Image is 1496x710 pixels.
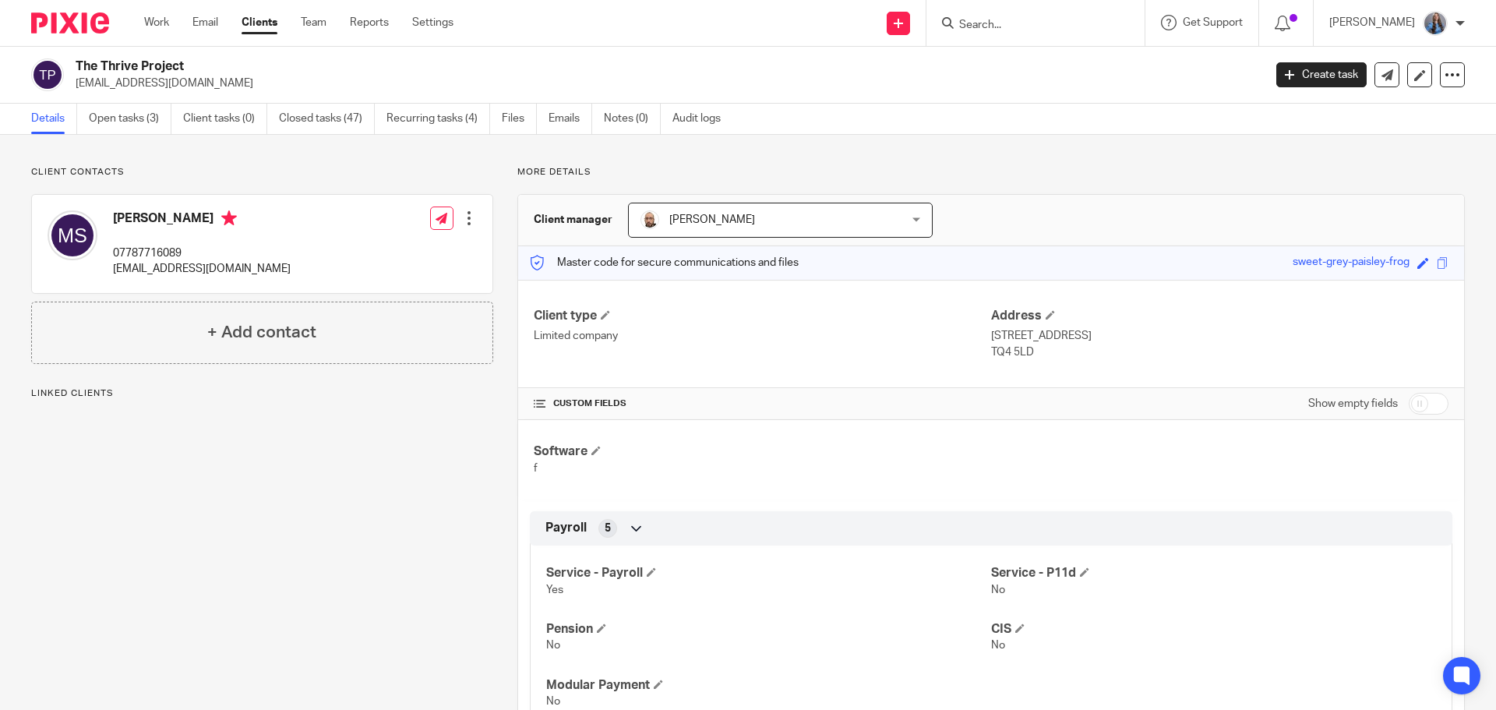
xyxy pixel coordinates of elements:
[192,15,218,30] a: Email
[549,104,592,134] a: Emails
[242,15,277,30] a: Clients
[1276,62,1367,87] a: Create task
[546,640,560,651] span: No
[76,58,1018,75] h2: The Thrive Project
[144,15,169,30] a: Work
[517,166,1465,178] p: More details
[669,214,755,225] span: [PERSON_NAME]
[279,104,375,134] a: Closed tasks (47)
[31,12,109,34] img: Pixie
[991,308,1448,324] h4: Address
[991,328,1448,344] p: [STREET_ADDRESS]
[113,245,291,261] p: 07787716089
[605,521,611,536] span: 5
[991,565,1436,581] h4: Service - P11d
[546,677,991,694] h4: Modular Payment
[546,696,560,707] span: No
[991,640,1005,651] span: No
[604,104,661,134] a: Notes (0)
[207,320,316,344] h4: + Add contact
[991,621,1436,638] h4: CIS
[534,212,612,228] h3: Client manager
[1308,396,1398,412] label: Show empty fields
[350,15,389,30] a: Reports
[113,210,291,230] h4: [PERSON_NAME]
[412,15,453,30] a: Settings
[113,261,291,277] p: [EMAIL_ADDRESS][DOMAIN_NAME]
[31,58,64,91] img: svg%3E
[534,463,538,474] span: f
[89,104,171,134] a: Open tasks (3)
[183,104,267,134] a: Client tasks (0)
[221,210,237,226] i: Primary
[958,19,1098,33] input: Search
[31,104,77,134] a: Details
[76,76,1253,91] p: [EMAIL_ADDRESS][DOMAIN_NAME]
[991,344,1448,360] p: TQ4 5LD
[534,443,991,460] h4: Software
[672,104,732,134] a: Audit logs
[534,328,991,344] p: Limited company
[1423,11,1448,36] img: Amanda-scaled.jpg
[534,397,991,410] h4: CUSTOM FIELDS
[545,520,587,536] span: Payroll
[31,166,493,178] p: Client contacts
[502,104,537,134] a: Files
[546,565,991,581] h4: Service - Payroll
[48,210,97,260] img: svg%3E
[534,308,991,324] h4: Client type
[386,104,490,134] a: Recurring tasks (4)
[301,15,326,30] a: Team
[991,585,1005,595] span: No
[1293,254,1410,272] div: sweet-grey-paisley-frog
[530,255,799,270] p: Master code for secure communications and files
[546,621,991,638] h4: Pension
[1183,17,1243,28] span: Get Support
[640,210,659,229] img: Daryl.jpg
[1329,15,1415,30] p: [PERSON_NAME]
[31,387,493,400] p: Linked clients
[546,585,563,595] span: Yes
